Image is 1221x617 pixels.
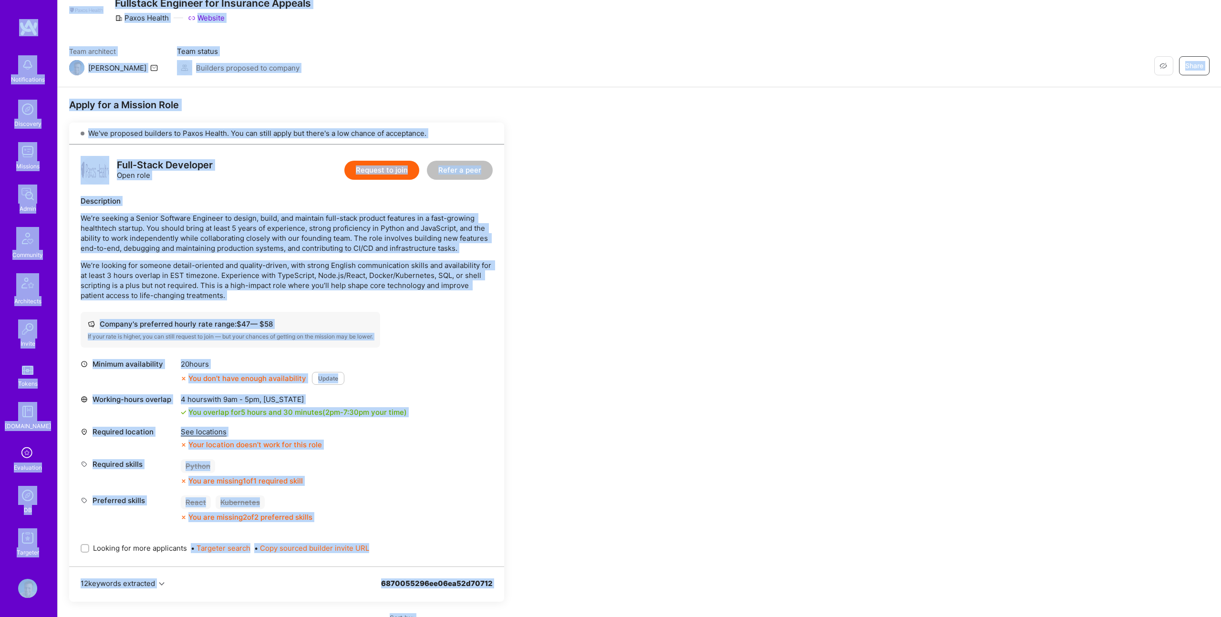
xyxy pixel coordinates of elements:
[88,320,95,328] i: icon Cash
[221,395,263,404] span: 9am - 5pm ,
[18,185,37,204] img: admin teamwork
[81,394,176,404] div: Working-hours overlap
[81,196,493,206] div: Description
[81,497,88,504] i: icon Tag
[177,60,192,75] img: Builders proposed to company
[117,160,213,170] div: Full-Stack Developer
[81,461,88,468] i: icon Tag
[81,360,88,368] i: icon Clock
[81,578,165,588] button: 12keywords extracted
[181,495,211,509] div: React
[181,373,306,383] div: You don’t have enough availability
[381,578,493,600] div: 6870055296ee06ea52d70712
[117,160,213,180] div: Open role
[24,505,32,515] div: DB
[17,547,39,557] div: Targeter
[1159,62,1167,70] i: icon EyeClosed
[18,379,38,389] div: Tokens
[18,486,37,505] img: Admin Search
[88,319,373,329] div: Company's preferred hourly rate range: $ 47 — $ 58
[81,427,176,437] div: Required location
[344,161,419,180] button: Request to join
[188,476,303,486] div: You are missing 1 of 1 required skill
[69,60,84,75] img: Team Architect
[159,581,165,587] i: icon Chevron
[216,495,265,509] div: Kubernetes
[260,543,369,553] button: Copy sourced builder invite URL
[88,333,373,340] div: If your rate is higher, you can still request to join — but your chances of getting on the missio...
[69,6,103,14] img: Company Logo
[150,64,158,72] i: icon Mail
[115,13,169,23] div: Paxos Health
[16,161,40,171] div: Missions
[181,410,186,415] i: icon Check
[14,296,41,306] div: Architects
[69,123,504,144] div: We've proposed builders to Paxos Health. You can still apply but there's a low chance of acceptance.
[81,156,109,185] img: logo
[18,319,37,339] img: Invite
[197,543,250,553] button: Targeter search
[254,543,369,553] span: •
[188,407,407,417] div: You overlap for 5 hours and 30 minutes ( your time)
[181,459,215,473] div: Python
[81,495,176,505] div: Preferred skills
[18,142,37,161] img: teamwork
[188,512,312,522] div: You are missing 2 of 2 preferred skills
[14,119,41,129] div: Discovery
[11,74,45,84] div: Notifications
[81,260,493,300] p: We’re looking for someone detail-oriented and quality-driven, with strong English communication s...
[22,366,33,375] img: tokens
[81,359,176,369] div: Minimum availability
[16,227,39,250] img: Community
[18,100,37,119] img: discovery
[1179,56,1210,75] button: Share
[69,99,504,111] div: Apply for a Mission Role
[427,161,493,180] button: Refer a peer
[18,55,37,74] img: bell
[81,213,493,253] p: We’re seeking a Senior Software Engineer to design, build, and maintain full-stack product featur...
[16,273,39,296] img: Architects
[181,376,186,381] i: icon CloseOrange
[181,514,186,520] i: icon CloseOrange
[19,444,37,463] i: icon SelectionTeam
[81,459,176,469] div: Required skills
[181,442,186,448] i: icon CloseOrange
[177,46,300,56] span: Team status
[5,421,51,431] div: [DOMAIN_NAME]
[1185,61,1203,71] span: Share
[93,543,187,553] span: Looking for more applicants
[115,14,123,22] i: icon CompanyGray
[12,250,43,260] div: Community
[20,204,36,214] div: Admin
[69,46,158,56] span: Team architect
[181,478,186,484] i: icon CloseOrange
[181,440,322,450] div: Your location doesn’t work for this role
[312,372,344,385] button: Update
[181,394,407,404] div: 4 hours with [US_STATE]
[14,463,42,473] div: Evaluation
[196,63,300,73] span: Builders proposed to company
[18,402,37,421] img: guide book
[325,408,369,417] span: 2pm - 7:30pm
[191,543,250,553] span: •
[181,359,344,369] div: 20 hours
[18,579,37,598] img: User Avatar
[88,63,146,73] div: [PERSON_NAME]
[81,396,88,403] i: icon World
[81,428,88,435] i: icon Location
[19,19,38,36] img: logo
[16,579,40,598] a: User Avatar
[21,339,35,349] div: Invite
[188,13,225,23] a: Website
[181,427,322,437] div: See locations
[18,528,37,547] img: Skill Targeter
